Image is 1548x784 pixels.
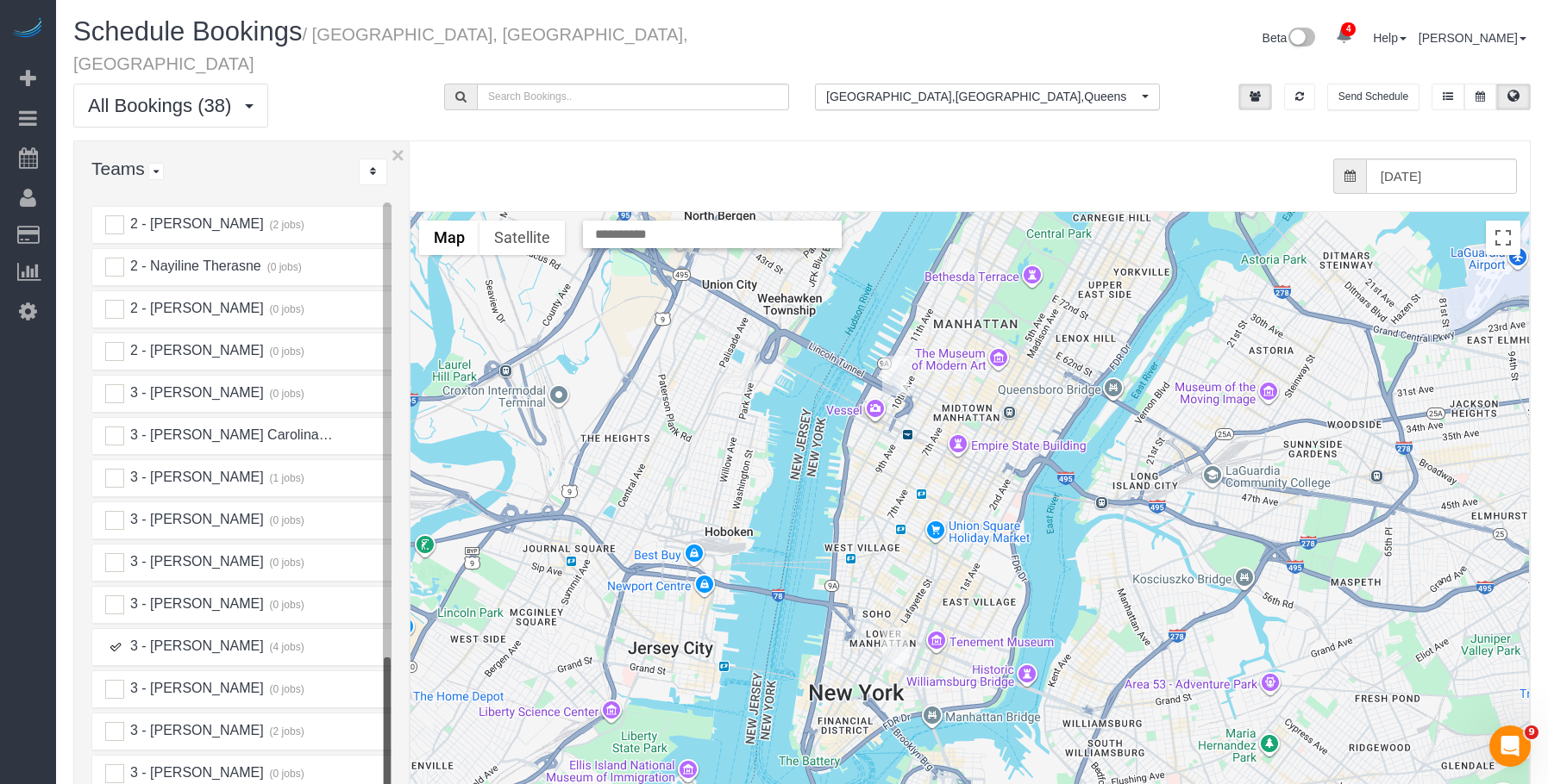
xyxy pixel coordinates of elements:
[1327,84,1420,110] button: Send Schedule
[419,221,479,255] button: Show street map
[815,84,1160,110] ol: All Locations
[267,557,304,569] small: (0 jobs)
[128,385,263,400] span: 3 - [PERSON_NAME]
[1263,31,1316,45] a: Beta
[267,345,304,358] small: (0 jobs)
[1131,174,1158,214] div: 08/27/2025 11:00AM - Jennifer Vest - 215 East 96th Street, Apt 10r, New York, NY 10128
[267,683,304,695] small: (0 jobs)
[1287,28,1315,50] img: New interface
[826,88,1137,105] span: [GEOGRAPHIC_DATA] , [GEOGRAPHIC_DATA] , Queens
[267,514,304,526] small: (0 jobs)
[1489,725,1531,767] iframe: Intercom live chat
[1419,31,1526,45] a: [PERSON_NAME]
[128,596,263,611] span: 3 - [PERSON_NAME]
[88,95,240,116] span: All Bookings (38)
[477,84,789,110] input: Search Bookings..
[128,216,263,231] span: 2 - [PERSON_NAME]
[128,301,263,315] span: 2 - [PERSON_NAME]
[815,84,1160,110] button: [GEOGRAPHIC_DATA],[GEOGRAPHIC_DATA],Queens
[1366,159,1517,194] input: Date
[128,681,263,695] span: 3 - [PERSON_NAME]
[128,258,260,273] span: 2 - Nayiline Therasne
[479,221,565,255] button: Show satellite imagery
[128,554,263,569] span: 3 - [PERSON_NAME]
[1525,725,1539,739] span: 9
[73,84,268,128] button: All Bookings (38)
[267,725,304,737] small: (2 jobs)
[882,627,909,667] div: 08/27/2025 5:00PM - William Jewkes (STILL HERE NYC) - 167 Canal Street, 3rd Floor, New York, NY 1...
[267,472,304,484] small: (1 jobs)
[1341,22,1356,36] span: 4
[128,638,263,653] span: 3 - [PERSON_NAME]
[265,261,302,273] small: (0 jobs)
[128,723,263,737] span: 3 - [PERSON_NAME]
[128,512,263,526] span: 3 - [PERSON_NAME]
[267,599,304,611] small: (0 jobs)
[128,427,436,442] span: 3 - [PERSON_NAME] Carolina [PERSON_NAME]
[267,768,304,780] small: (0 jobs)
[267,219,304,231] small: (2 jobs)
[91,159,145,178] span: Teams
[73,16,302,47] span: Schedule Bookings
[128,470,263,484] span: 3 - [PERSON_NAME]
[882,356,909,395] div: 08/27/2025 2:00PM - Sarah Sharif - 515 West 38th Street, Apt. 9c, New York, NY 10018
[392,144,404,166] button: ×
[1373,31,1407,45] a: Help
[370,166,376,177] i: Sort Teams
[267,641,304,653] small: (4 jobs)
[359,159,387,185] div: ...
[128,343,263,358] span: 2 - [PERSON_NAME]
[1486,221,1520,255] button: Toggle fullscreen view
[267,303,304,315] small: (0 jobs)
[10,17,45,41] img: Automaid Logo
[267,388,304,400] small: (0 jobs)
[1327,17,1361,55] a: 4
[128,765,263,780] span: 3 - [PERSON_NAME]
